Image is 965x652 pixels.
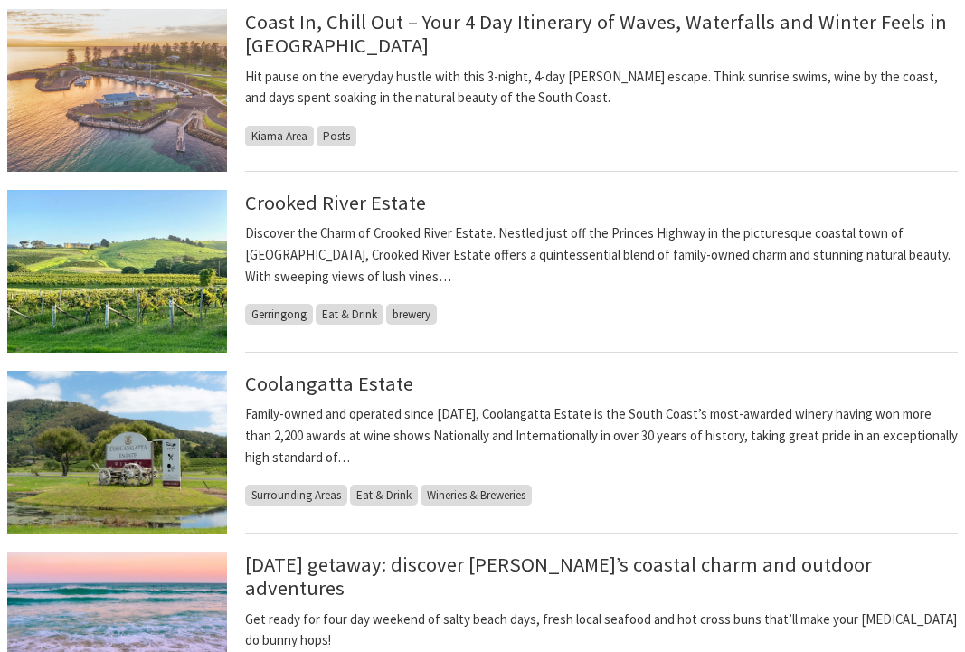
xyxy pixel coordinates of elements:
[7,371,227,534] img: Entrance
[245,609,958,651] p: Get ready for four day weekend of salty beach days, fresh local seafood and hot cross buns that’l...
[317,126,356,146] span: Posts
[316,304,383,325] span: Eat & Drink
[245,126,314,146] span: Kiama Area
[245,371,413,396] a: Coolangatta Estate
[350,485,418,506] span: Eat & Drink
[245,485,347,506] span: Surrounding Areas
[245,403,958,468] p: Family-owned and operated since [DATE], Coolangatta Estate is the South Coast’s most-awarded wine...
[386,304,437,325] span: brewery
[7,9,227,172] img: Kiama Harbour
[245,304,313,325] span: Gerringong
[245,66,958,109] p: Hit pause on the everyday hustle with this 3-night, 4-day [PERSON_NAME] escape. Think sunrise swi...
[421,485,532,506] span: Wineries & Breweries
[245,190,426,215] a: Crooked River Estate
[245,552,872,601] a: [DATE] getaway: discover [PERSON_NAME]’s coastal charm and outdoor adventures
[245,9,947,59] a: Coast In, Chill Out – Your 4 Day Itinerary of Waves, Waterfalls and Winter Feels in [GEOGRAPHIC_D...
[245,222,958,287] p: Discover the Charm of Crooked River Estate. Nestled just off the Princes Highway in the picturesq...
[7,190,227,353] img: Vineyard View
